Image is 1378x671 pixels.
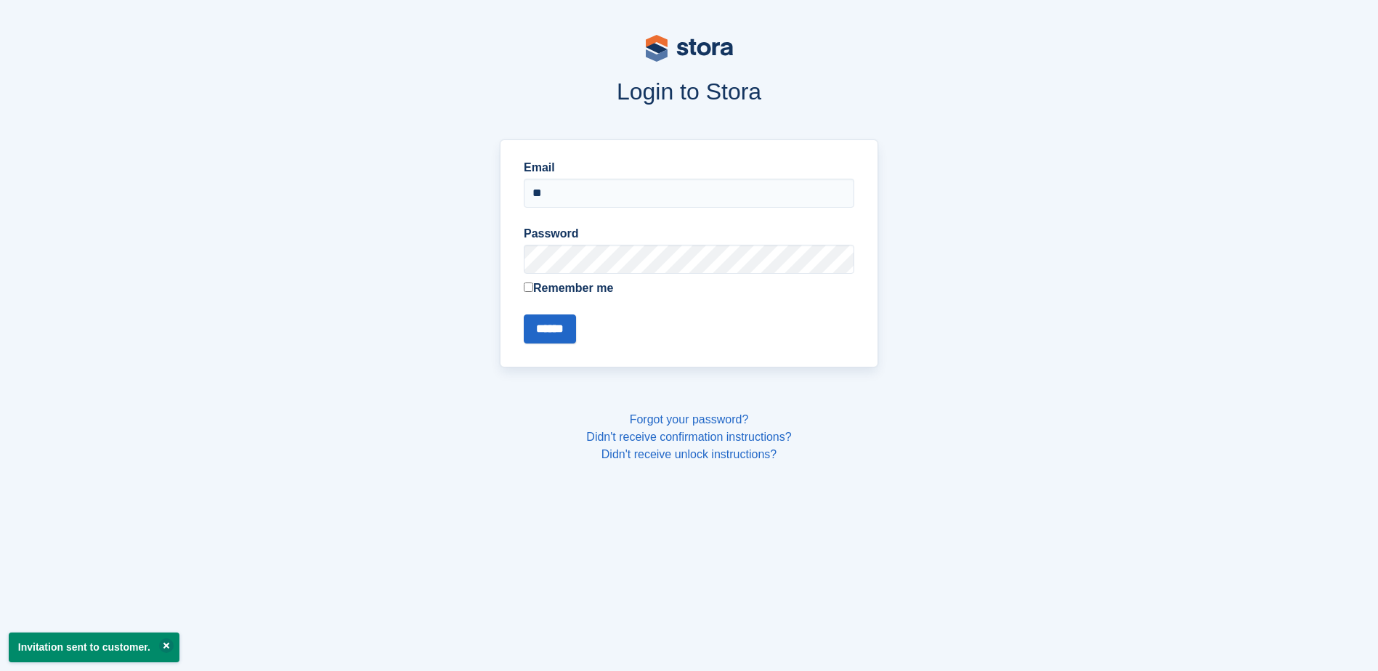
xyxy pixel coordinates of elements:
[601,448,777,460] a: Didn't receive unlock instructions?
[524,159,854,176] label: Email
[630,413,749,426] a: Forgot your password?
[223,78,1156,105] h1: Login to Stora
[586,431,791,443] a: Didn't receive confirmation instructions?
[9,633,179,662] p: Invitation sent to customer.
[524,282,533,292] input: Remember me
[646,35,733,62] img: stora-logo-53a41332b3708ae10de48c4981b4e9114cc0af31d8433b30ea865607fb682f29.svg
[524,280,854,297] label: Remember me
[524,225,854,243] label: Password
